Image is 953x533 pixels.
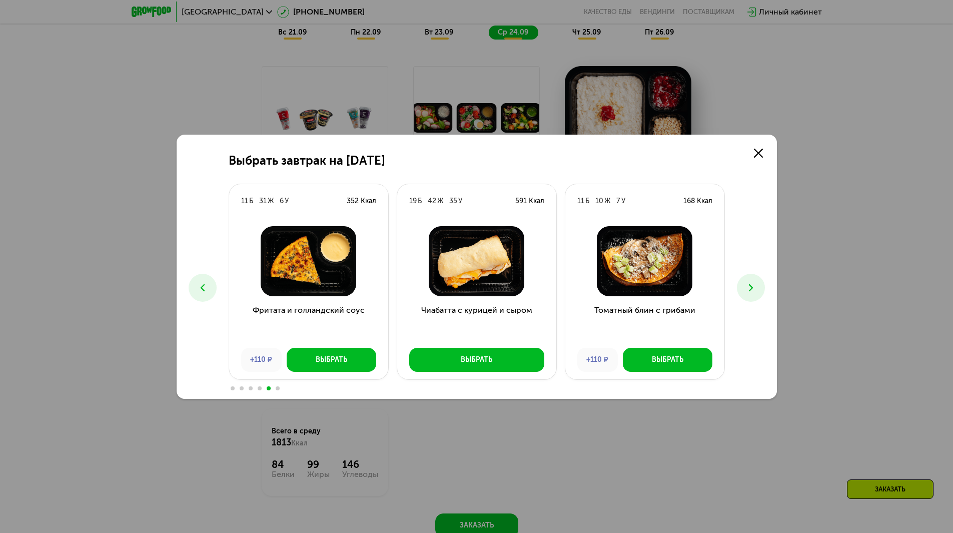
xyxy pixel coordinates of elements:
[573,226,716,296] img: Томатный блин с грибами
[287,348,376,372] button: Выбрать
[418,196,422,206] div: Б
[409,196,417,206] div: 19
[458,196,462,206] div: У
[577,348,618,372] div: +110 ₽
[437,196,443,206] div: Ж
[241,196,248,206] div: 11
[347,196,376,206] div: 352 Ккал
[249,196,253,206] div: Б
[623,348,712,372] button: Выбрать
[683,196,712,206] div: 168 Ккал
[449,196,457,206] div: 35
[285,196,289,206] div: У
[397,304,556,340] h3: Чиабатта с курицей и сыром
[259,196,267,206] div: 31
[621,196,625,206] div: У
[409,348,544,372] button: Выбрать
[604,196,610,206] div: Ж
[428,196,436,206] div: 42
[316,355,347,365] div: Выбрать
[515,196,544,206] div: 591 Ккал
[577,196,584,206] div: 11
[229,304,388,340] h3: Фритата и голландский соус
[652,355,683,365] div: Выбрать
[565,304,724,340] h3: Томатный блин с грибами
[241,348,282,372] div: +110 ₽
[237,226,380,296] img: Фритата и голландский соус
[585,196,589,206] div: Б
[268,196,274,206] div: Ж
[229,154,385,168] h2: Выбрать завтрак на [DATE]
[595,196,603,206] div: 10
[461,355,492,365] div: Выбрать
[616,196,620,206] div: 7
[280,196,284,206] div: 6
[405,226,548,296] img: Чиабатта с курицей и сыром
